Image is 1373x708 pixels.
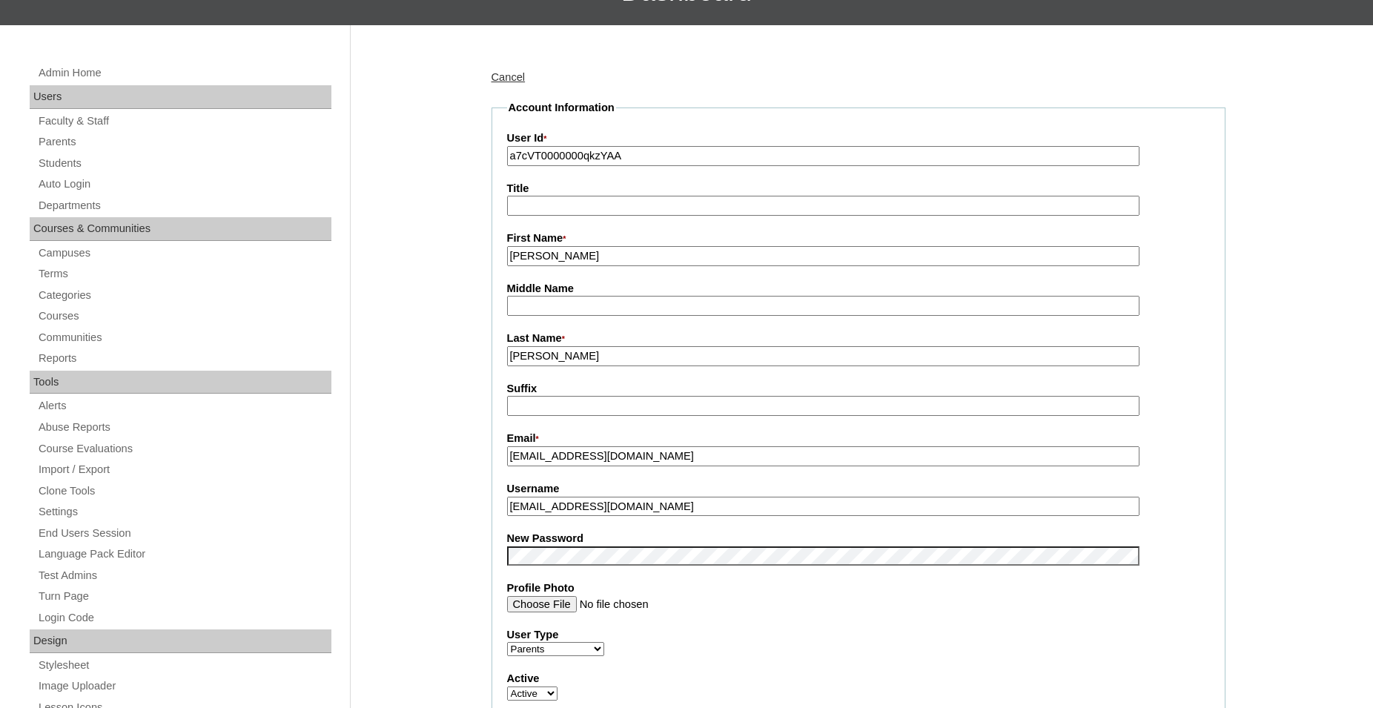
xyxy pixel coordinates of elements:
div: Tools [30,371,331,394]
label: Last Name [507,331,1210,347]
a: Courses [37,307,331,325]
a: Categories [37,286,331,305]
div: Users [30,85,331,109]
a: Image Uploader [37,677,331,695]
a: Admin Home [37,64,331,82]
a: Abuse Reports [37,418,331,437]
a: Course Evaluations [37,440,331,458]
a: Cancel [492,71,526,83]
label: Middle Name [507,281,1210,297]
a: Test Admins [37,566,331,585]
a: Language Pack Editor [37,545,331,563]
label: User Type [507,627,1210,643]
a: Alerts [37,397,331,415]
a: Parents [37,133,331,151]
label: Title [507,181,1210,196]
label: First Name [507,231,1210,247]
a: Reports [37,349,331,368]
a: Login Code [37,609,331,627]
a: Import / Export [37,460,331,479]
a: Campuses [37,244,331,262]
a: Clone Tools [37,482,331,500]
a: Communities [37,328,331,347]
label: User Id [507,130,1210,147]
label: Email [507,431,1210,447]
a: Auto Login [37,175,331,193]
label: Profile Photo [507,580,1210,596]
label: Suffix [507,381,1210,397]
a: Departments [37,196,331,215]
a: Faculty & Staff [37,112,331,130]
label: New Password [507,531,1210,546]
a: Students [37,154,331,173]
label: Active [507,671,1210,687]
label: Username [507,481,1210,497]
a: Turn Page [37,587,331,606]
a: Terms [37,265,331,283]
a: Stylesheet [37,656,331,675]
a: End Users Session [37,524,331,543]
legend: Account Information [507,100,616,116]
div: Design [30,629,331,653]
a: Settings [37,503,331,521]
div: Courses & Communities [30,217,331,241]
